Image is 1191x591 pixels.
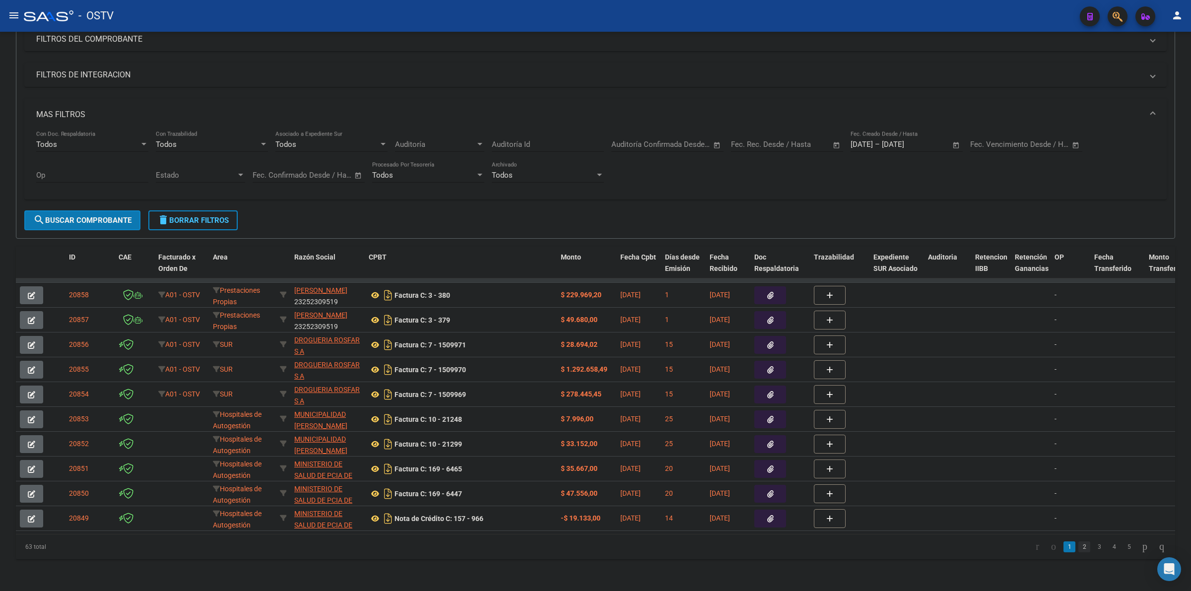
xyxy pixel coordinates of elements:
[924,247,971,290] datatable-header-cell: Auditoria
[665,253,700,272] span: Días desde Emisión
[209,247,276,290] datatable-header-cell: Area
[875,140,880,149] span: –
[36,109,1143,120] mat-panel-title: MAS FILTROS
[665,464,673,472] span: 20
[620,291,641,299] span: [DATE]
[213,485,262,504] span: Hospitales de Autogestión
[24,27,1167,51] mat-expansion-panel-header: FILTROS DEL COMPROBANTE
[294,171,342,180] input: End date
[294,336,360,355] span: DROGUERIA ROSFAR S A
[69,365,89,373] span: 20855
[665,514,673,522] span: 14
[1055,316,1057,324] span: -
[69,464,89,472] span: 20851
[620,489,641,497] span: [DATE]
[620,514,641,522] span: [DATE]
[69,253,75,261] span: ID
[1055,365,1057,373] span: -
[754,253,799,272] span: Doc Respaldatoria
[294,410,361,441] span: MUNICIPALIDAD [PERSON_NAME][GEOGRAPHIC_DATA]
[873,253,918,272] span: Expediente SUR Asociado
[119,253,132,261] span: CAE
[294,386,360,405] span: DROGUERIA ROSFAR S A
[710,291,730,299] span: [DATE]
[395,465,462,473] strong: Factura C: 169 - 6465
[620,390,641,398] span: [DATE]
[154,247,209,290] datatable-header-cell: Facturado x Orden De
[661,247,706,290] datatable-header-cell: Días desde Emisión
[1055,464,1057,472] span: -
[382,486,395,502] i: Descargar documento
[851,140,873,149] input: Start date
[157,216,229,225] span: Borrar Filtros
[1011,247,1051,290] datatable-header-cell: Retención Ganancias
[165,390,200,398] span: A01 - OSTV
[1011,140,1059,149] input: End date
[1107,538,1122,555] li: page 4
[750,247,810,290] datatable-header-cell: Doc Respaldatoria
[1055,340,1057,348] span: -
[294,434,361,455] div: 30999001935
[115,247,154,290] datatable-header-cell: CAE
[712,139,723,151] button: Open calendar
[382,362,395,378] i: Descargar documento
[213,390,233,398] span: SUR
[165,365,200,373] span: A01 - OSTV
[561,291,601,299] strong: $ 229.969,20
[382,411,395,427] i: Descargar documento
[620,464,641,472] span: [DATE]
[1171,9,1183,21] mat-icon: person
[165,340,200,348] span: A01 - OSTV
[1015,253,1049,272] span: Retención Ganancias
[1062,538,1077,555] li: page 1
[561,440,597,448] strong: $ 33.152,00
[36,140,57,149] span: Todos
[620,253,656,261] span: Fecha Cpbt
[275,140,296,149] span: Todos
[1055,390,1057,398] span: -
[869,247,924,290] datatable-header-cell: Expediente SUR Asociado
[710,415,730,423] span: [DATE]
[710,489,730,497] span: [DATE]
[1055,291,1057,299] span: -
[395,440,462,448] strong: Factura C: 10 - 21299
[665,365,673,373] span: 15
[382,312,395,328] i: Descargar documento
[1138,541,1152,552] a: go to next page
[1155,541,1169,552] a: go to last page
[382,287,395,303] i: Descargar documento
[731,140,763,149] input: Start date
[294,286,347,294] span: [PERSON_NAME]
[69,291,89,299] span: 20858
[253,171,285,180] input: Start date
[1093,541,1105,552] a: 3
[561,514,600,522] strong: -$ 19.133,00
[395,341,466,349] strong: Factura C: 7 - 1509971
[294,285,361,306] div: 23252309519
[24,63,1167,87] mat-expansion-panel-header: FILTROS DE INTEGRACION
[1092,538,1107,555] li: page 3
[611,140,644,149] input: Start date
[395,316,450,324] strong: Factura C: 3 - 379
[294,253,335,261] span: Razón Social
[382,387,395,402] i: Descargar documento
[653,140,701,149] input: End date
[1157,557,1181,581] div: Open Intercom Messenger
[213,253,228,261] span: Area
[620,340,641,348] span: [DATE]
[382,436,395,452] i: Descargar documento
[561,340,597,348] strong: $ 28.694,02
[36,69,1143,80] mat-panel-title: FILTROS DE INTEGRACION
[395,391,466,398] strong: Factura C: 7 - 1509969
[69,415,89,423] span: 20853
[882,140,930,149] input: End date
[665,440,673,448] span: 25
[1078,541,1090,552] a: 2
[1077,538,1092,555] li: page 2
[69,489,89,497] span: 20850
[65,247,115,290] datatable-header-cell: ID
[395,366,466,374] strong: Factura C: 7 - 1509970
[1051,247,1090,290] datatable-header-cell: OP
[1090,247,1145,290] datatable-header-cell: Fecha Transferido
[620,365,641,373] span: [DATE]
